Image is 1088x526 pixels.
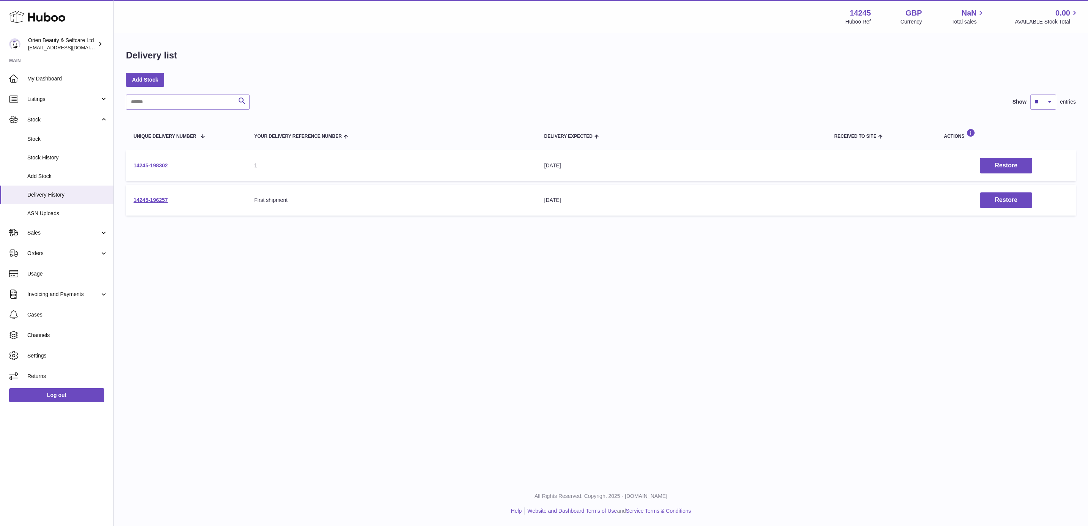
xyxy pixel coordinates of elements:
a: Log out [9,388,104,402]
a: 14245-198302 [134,162,168,169]
li: and [525,507,691,515]
span: Add Stock [27,173,108,180]
div: [DATE] [544,197,819,204]
a: Service Terms & Conditions [626,508,691,514]
a: Add Stock [126,73,164,87]
span: Sales [27,229,100,236]
span: Usage [27,270,108,277]
a: Website and Dashboard Terms of Use [527,508,617,514]
img: internalAdmin-14245@internal.huboo.com [9,38,20,50]
span: Stock History [27,154,108,161]
span: ASN Uploads [27,210,108,217]
span: NaN [961,8,976,18]
span: Total sales [951,18,985,25]
span: Stock [27,135,108,143]
span: Unique Delivery Number [134,134,196,139]
a: 14245-196257 [134,197,168,203]
span: Channels [27,332,108,339]
a: Help [511,508,522,514]
span: Orders [27,250,100,257]
p: All Rights Reserved. Copyright 2025 - [DOMAIN_NAME] [120,493,1082,500]
span: Settings [27,352,108,359]
strong: 14245 [850,8,871,18]
span: Received to Site [834,134,876,139]
span: [EMAIL_ADDRESS][DOMAIN_NAME] [28,44,112,50]
span: Stock [27,116,100,123]
label: Show [1013,98,1027,106]
button: Restore [980,158,1032,173]
span: Your Delivery Reference Number [254,134,342,139]
div: Actions [944,129,1068,139]
div: 1 [254,162,529,169]
strong: GBP [906,8,922,18]
a: 0.00 AVAILABLE Stock Total [1015,8,1079,25]
div: Orien Beauty & Selfcare Ltd [28,37,96,51]
span: entries [1060,98,1076,106]
span: 0.00 [1055,8,1070,18]
div: First shipment [254,197,529,204]
span: My Dashboard [27,75,108,82]
a: NaN Total sales [951,8,985,25]
h1: Delivery list [126,49,177,61]
div: [DATE] [544,162,819,169]
span: AVAILABLE Stock Total [1015,18,1079,25]
span: Invoicing and Payments [27,291,100,298]
span: Delivery Expected [544,134,593,139]
span: Delivery History [27,191,108,198]
span: Listings [27,96,100,103]
span: Cases [27,311,108,318]
span: Returns [27,373,108,380]
button: Restore [980,192,1032,208]
div: Currency [901,18,922,25]
div: Huboo Ref [846,18,871,25]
